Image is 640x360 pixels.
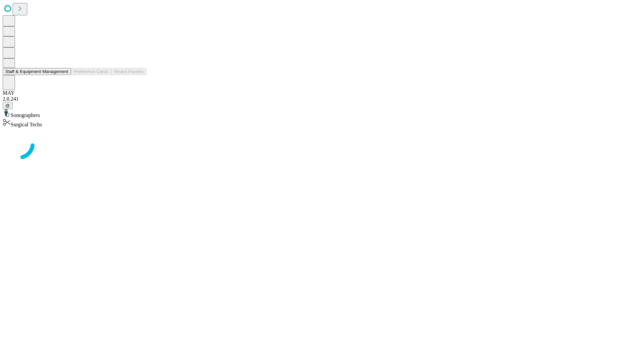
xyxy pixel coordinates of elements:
[3,68,71,75] button: Staff & Equipment Management
[5,103,10,108] span: @
[3,118,637,128] div: Surgical Techs
[3,109,637,118] div: Sonographers
[3,90,637,96] div: MAY
[3,102,13,109] button: @
[3,96,637,102] div: 2.0.241
[71,68,111,75] button: Preference Cards
[111,68,146,75] button: Tenant Params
